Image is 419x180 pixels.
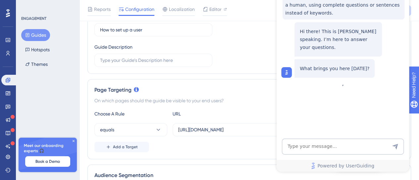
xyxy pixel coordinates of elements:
div: URL [173,110,245,118]
span: Configuration [125,5,154,13]
input: yourwebsite.com/path [178,126,285,133]
span: equals [100,126,114,134]
div: On which pages should the guide be visible to your end users? [94,97,404,105]
input: Type your Guide’s Name here [100,26,207,33]
button: equals [94,123,167,136]
input: Type your Guide’s Description here [100,57,207,64]
button: Add a Target [94,142,149,152]
span: Editor [209,5,222,13]
span: Localization [169,5,195,13]
div: Audience Segmentation [94,171,404,179]
span: Add a Target [113,144,138,150]
div: Page Targeting [94,86,404,94]
div: Choose A Rule [94,110,167,118]
div: Guide Description [94,43,132,51]
span: Need Help? [16,2,41,10]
